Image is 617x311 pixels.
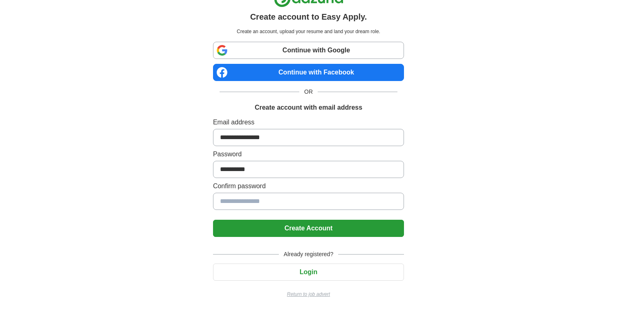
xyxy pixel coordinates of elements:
p: Create an account, upload your resume and land your dream role. [215,28,402,35]
label: Email address [213,117,404,127]
span: OR [299,88,318,96]
button: Login [213,264,404,281]
h1: Create account to Easy Apply. [250,11,367,23]
label: Password [213,149,404,159]
label: Confirm password [213,181,404,191]
a: Login [213,268,404,275]
span: Already registered? [279,250,338,259]
a: Continue with Google [213,42,404,59]
button: Create Account [213,220,404,237]
h1: Create account with email address [255,103,362,113]
a: Continue with Facebook [213,64,404,81]
a: Return to job advert [213,291,404,298]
